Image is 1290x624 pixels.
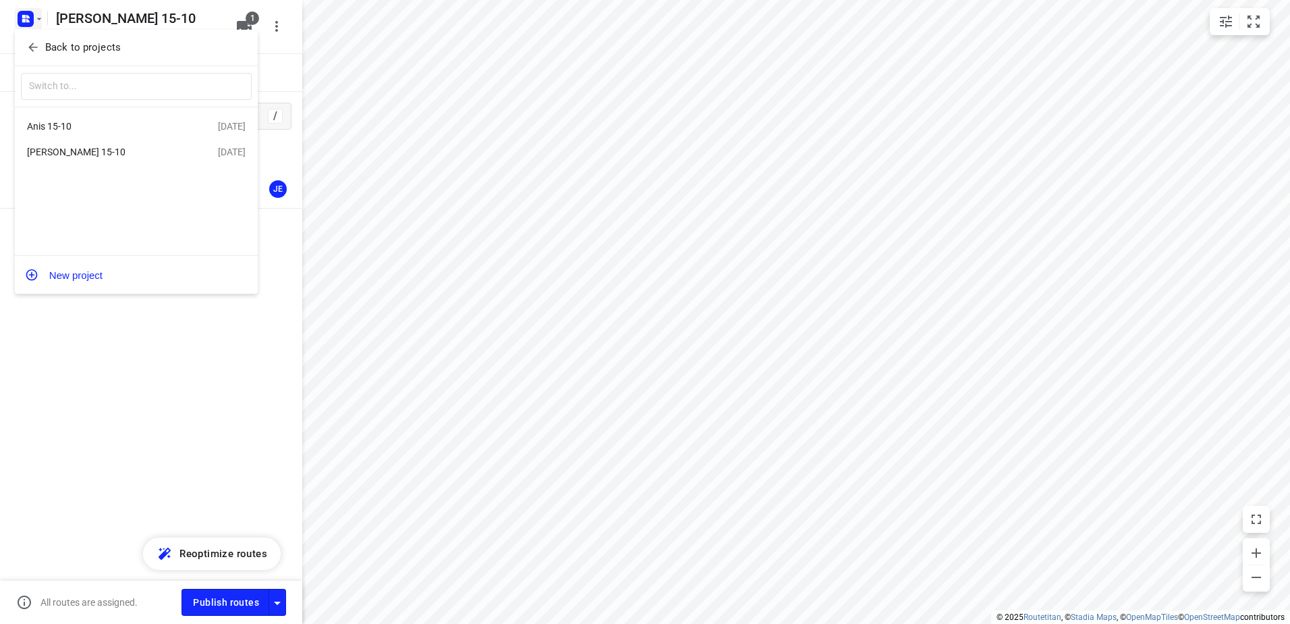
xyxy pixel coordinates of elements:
[27,147,182,157] div: [PERSON_NAME] 15-10
[21,73,252,101] input: Switch to...
[218,147,246,157] div: [DATE]
[15,261,258,288] button: New project
[45,40,121,55] p: Back to projects
[27,121,182,132] div: Anis 15-10
[21,36,252,59] button: Back to projects
[218,121,246,132] div: [DATE]
[15,113,258,139] div: Anis 15-10[DATE]
[15,139,258,165] div: [PERSON_NAME] 15-10[DATE]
